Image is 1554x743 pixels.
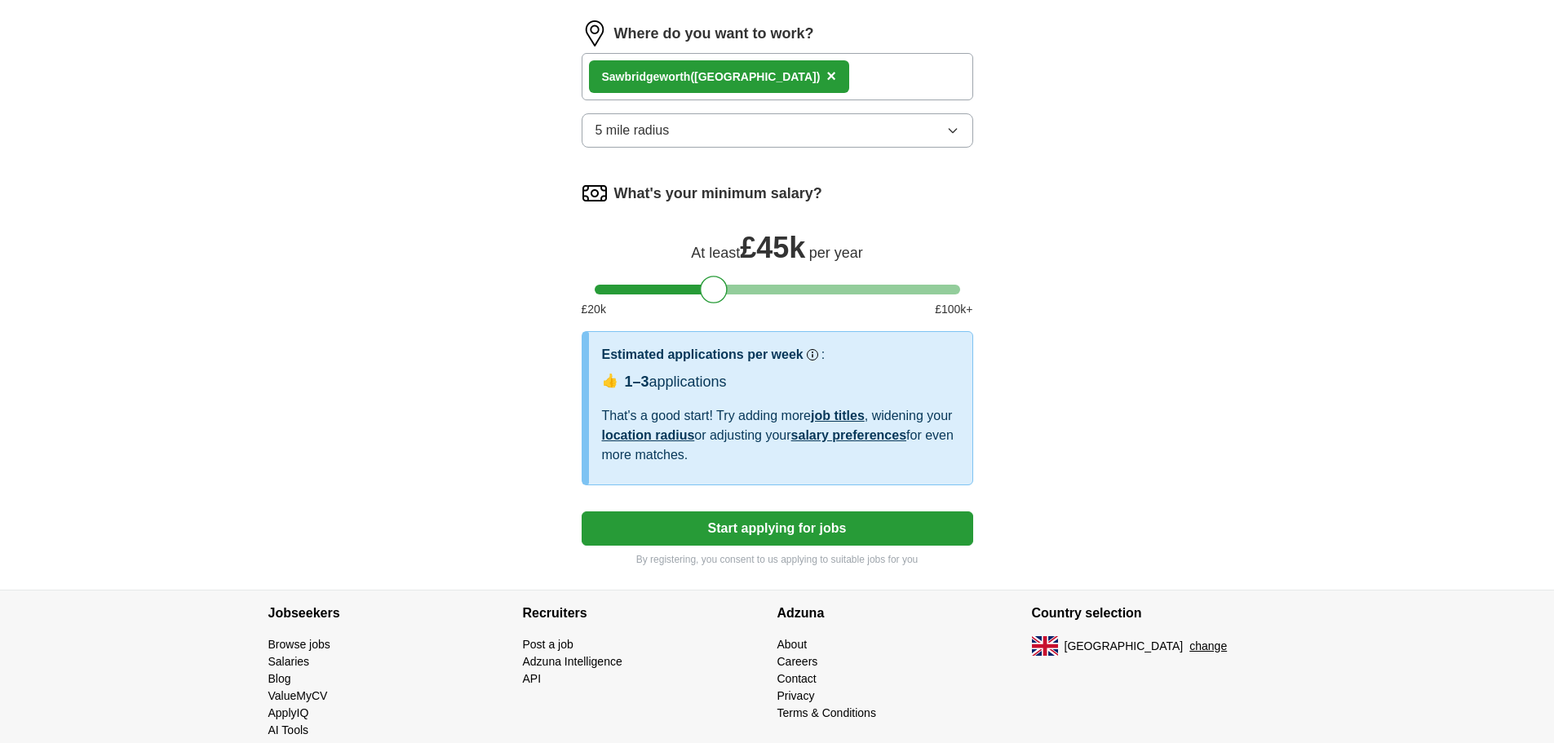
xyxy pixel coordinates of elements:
[777,706,876,719] a: Terms & Conditions
[625,374,649,390] span: 1–3
[523,655,622,668] a: Adzuna Intelligence
[595,121,670,140] span: 5 mile radius
[614,183,822,205] label: What's your minimum salary?
[268,689,328,702] a: ValueMyCV
[582,113,973,148] button: 5 mile radius
[809,245,863,261] span: per year
[582,552,973,567] p: By registering, you consent to us applying to suitable jobs for you
[602,371,618,391] span: 👍
[777,689,815,702] a: Privacy
[582,301,606,318] span: £ 20 k
[821,345,825,365] h3: :
[602,69,821,86] div: bridgeworth
[268,672,291,685] a: Blog
[582,180,608,206] img: salary.png
[582,511,973,546] button: Start applying for jobs
[602,406,959,465] div: That's a good start! Try adding more , widening your or adjusting your for even more matches.
[268,638,330,651] a: Browse jobs
[826,67,836,85] span: ×
[811,409,865,422] a: job titles
[625,371,727,393] div: applications
[777,638,808,651] a: About
[523,672,542,685] a: API
[602,70,625,83] strong: Saw
[268,655,310,668] a: Salaries
[523,638,573,651] a: Post a job
[1032,636,1058,656] img: UK flag
[791,428,906,442] a: salary preferences
[614,23,814,45] label: Where do you want to work?
[777,655,818,668] a: Careers
[691,245,740,261] span: At least
[582,20,608,46] img: location.png
[1065,638,1184,655] span: [GEOGRAPHIC_DATA]
[602,428,695,442] a: location radius
[602,345,804,365] h3: Estimated applications per week
[740,231,805,264] span: £ 45k
[268,706,309,719] a: ApplyIQ
[268,723,309,736] a: AI Tools
[777,672,817,685] a: Contact
[1189,638,1227,655] button: change
[826,64,836,89] button: ×
[1032,590,1286,636] h4: Country selection
[690,70,820,83] span: ([GEOGRAPHIC_DATA])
